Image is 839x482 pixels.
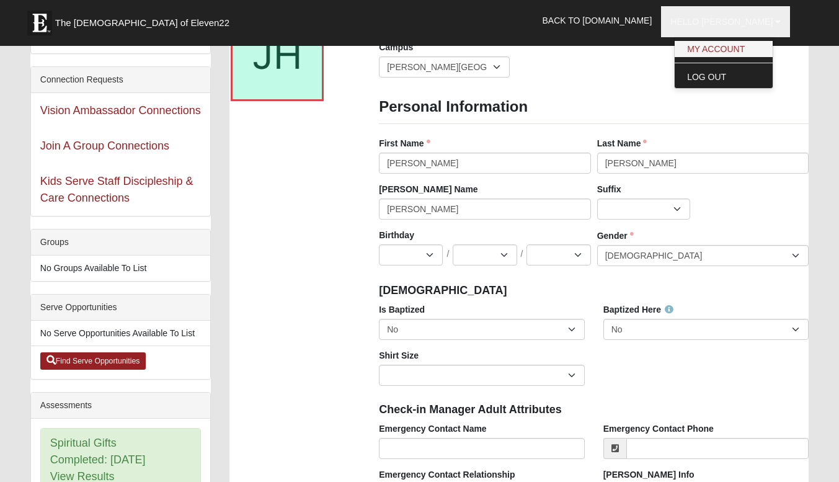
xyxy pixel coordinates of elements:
[597,137,647,150] label: Last Name
[597,230,634,242] label: Gender
[379,137,430,150] label: First Name
[31,67,210,93] div: Connection Requests
[31,230,210,256] div: Groups
[661,6,790,37] a: Hello [PERSON_NAME]
[675,41,773,57] a: My Account
[446,248,449,261] span: /
[40,140,169,152] a: Join A Group Connections
[379,229,414,241] label: Birthday
[675,69,773,85] a: Log Out
[379,403,809,417] h4: Check-in Manager Adult Attributes
[40,175,193,204] a: Kids Serve Staff Discipleship & Care Connections
[31,321,210,346] li: No Serve Opportunities Available To List
[533,5,661,36] a: Back to [DOMAIN_NAME]
[379,183,477,195] label: [PERSON_NAME] Name
[603,468,695,481] label: [PERSON_NAME] Info
[31,393,210,419] div: Assessments
[379,284,809,298] h4: [DEMOGRAPHIC_DATA]
[670,17,773,27] span: Hello [PERSON_NAME]
[379,349,419,362] label: Shirt Size
[379,98,809,116] h3: Personal Information
[40,352,146,370] a: Find Serve Opportunities
[40,104,201,117] a: Vision Ambassador Connections
[603,422,714,435] label: Emergency Contact Phone
[21,4,269,35] a: The [DEMOGRAPHIC_DATA] of Eleven22
[31,295,210,321] div: Serve Opportunities
[379,41,413,53] label: Campus
[27,11,52,35] img: Eleven22 logo
[55,17,229,29] span: The [DEMOGRAPHIC_DATA] of Eleven22
[31,256,210,281] li: No Groups Available To List
[597,183,621,195] label: Suffix
[603,303,673,316] label: Baptized Here
[379,422,487,435] label: Emergency Contact Name
[521,248,523,261] span: /
[379,303,425,316] label: Is Baptized
[379,468,515,481] label: Emergency Contact Relationship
